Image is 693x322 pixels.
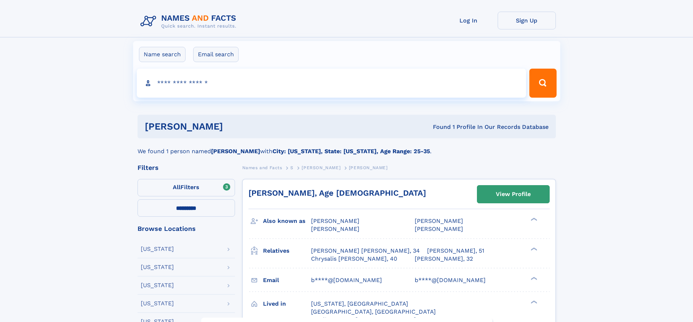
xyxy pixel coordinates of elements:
a: S [290,163,294,172]
h3: Relatives [263,245,311,257]
a: [PERSON_NAME], 32 [415,255,473,263]
div: [US_STATE] [141,301,174,306]
span: [PERSON_NAME] [415,217,463,224]
span: All [173,184,180,191]
a: View Profile [477,186,549,203]
button: Search Button [529,69,556,98]
div: Browse Locations [138,225,235,232]
div: We found 1 person named with . [138,138,556,156]
a: [PERSON_NAME] [302,163,340,172]
h3: Also known as [263,215,311,227]
label: Email search [193,47,239,62]
span: [GEOGRAPHIC_DATA], [GEOGRAPHIC_DATA] [311,308,436,315]
span: [US_STATE], [GEOGRAPHIC_DATA] [311,300,408,307]
div: [US_STATE] [141,264,174,270]
span: [PERSON_NAME] [302,165,340,170]
div: Found 1 Profile In Our Records Database [328,123,549,131]
img: Logo Names and Facts [138,12,242,31]
span: [PERSON_NAME] [415,225,463,232]
h3: Email [263,274,311,286]
b: City: [US_STATE], State: [US_STATE], Age Range: 25-35 [272,148,430,155]
div: ❯ [529,246,538,251]
label: Filters [138,179,235,196]
div: ❯ [529,276,538,281]
div: Filters [138,164,235,171]
a: Sign Up [498,12,556,29]
a: [PERSON_NAME], Age [DEMOGRAPHIC_DATA] [248,188,426,197]
div: View Profile [496,186,531,203]
label: Name search [139,47,186,62]
span: [PERSON_NAME] [349,165,388,170]
div: ❯ [529,217,538,222]
h1: [PERSON_NAME] [145,122,328,131]
a: Chrysalis [PERSON_NAME], 40 [311,255,397,263]
span: [PERSON_NAME] [311,217,359,224]
a: [PERSON_NAME] [PERSON_NAME], 34 [311,247,420,255]
b: [PERSON_NAME] [211,148,260,155]
input: search input [137,69,526,98]
div: [US_STATE] [141,282,174,288]
a: [PERSON_NAME], 51 [427,247,484,255]
span: S [290,165,294,170]
span: [PERSON_NAME] [311,225,359,232]
h3: Lived in [263,298,311,310]
div: [US_STATE] [141,246,174,252]
a: Log In [439,12,498,29]
div: ❯ [529,299,538,304]
a: Names and Facts [242,163,282,172]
